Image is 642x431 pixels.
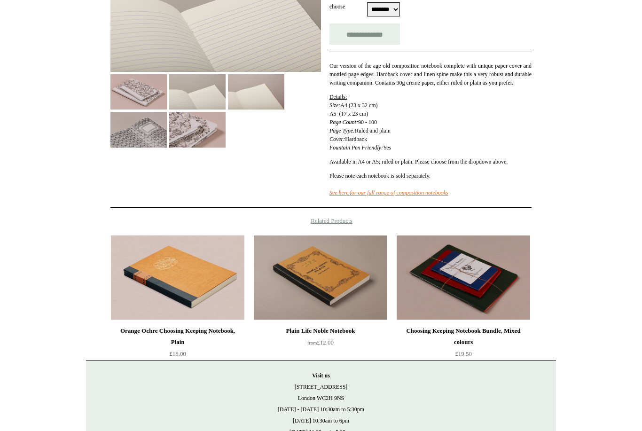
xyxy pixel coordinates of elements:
[455,350,472,357] span: £19.50
[329,172,532,197] p: Please note each notebook is sold separately.
[329,2,367,11] label: choose
[169,350,186,357] span: £18.00
[329,144,383,151] em: Fountain Pen Friendly:
[228,74,284,110] img: Hardback "Composition Ledger" Notebook, Zodiac
[169,112,226,147] img: Hardback "Composition Ledger" Notebook, Zodiac
[329,119,358,125] em: Page Count:
[113,325,242,348] div: Orange Ochre Choosing Keeping Notebook, Plain
[399,325,528,348] div: Choosing Keeping Notebook Bundle, Mixed colours
[110,74,167,110] img: Hardback "Composition Ledger" Notebook, Zodiac
[329,136,345,142] em: Cover:
[307,340,317,345] span: from
[345,136,367,142] span: Hardback
[169,74,226,110] img: Hardback "Composition Ledger" Notebook, Zodiac
[256,325,385,337] div: Plain Life Noble Notebook
[397,235,530,320] a: Choosing Keeping Notebook Bundle, Mixed colours Choosing Keeping Notebook Bundle, Mixed colours
[111,235,244,320] a: Orange Ochre Choosing Keeping Notebook, Plain Orange Ochre Choosing Keeping Notebook, Plain
[383,144,391,151] span: Yes
[254,235,387,320] a: Plain Life Noble Notebook Plain Life Noble Notebook
[111,325,244,364] a: Orange Ochre Choosing Keeping Notebook, Plain £18.00
[329,110,368,117] span: A5 (17 x 23 cm)
[329,102,340,109] em: Size:
[329,94,347,100] span: Details:
[307,339,334,346] span: £12.00
[329,189,448,196] a: See here for our full range of composition notebooks
[358,119,377,125] span: 90 - 100
[397,325,530,364] a: Choosing Keeping Notebook Bundle, Mixed colours £19.50
[329,63,532,86] span: Our version of the age-old composition notebook complete with unique paper cover and mottled page...
[254,235,387,320] img: Plain Life Noble Notebook
[110,112,167,147] img: Hardback "Composition Ledger" Notebook, Zodiac
[111,235,244,320] img: Orange Ochre Choosing Keeping Notebook, Plain
[254,325,387,364] a: Plain Life Noble Notebook from£12.00
[312,372,330,379] strong: Visit us
[329,127,355,134] em: Page Type:
[340,102,377,109] span: A4 (23 x 32 cm)
[397,235,530,320] img: Choosing Keeping Notebook Bundle, Mixed colours
[329,157,532,166] p: Available in A4 or A5; ruled or plain. Please choose from the dropdown above.
[355,127,391,134] span: Ruled and plain
[86,217,556,225] h4: Related Products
